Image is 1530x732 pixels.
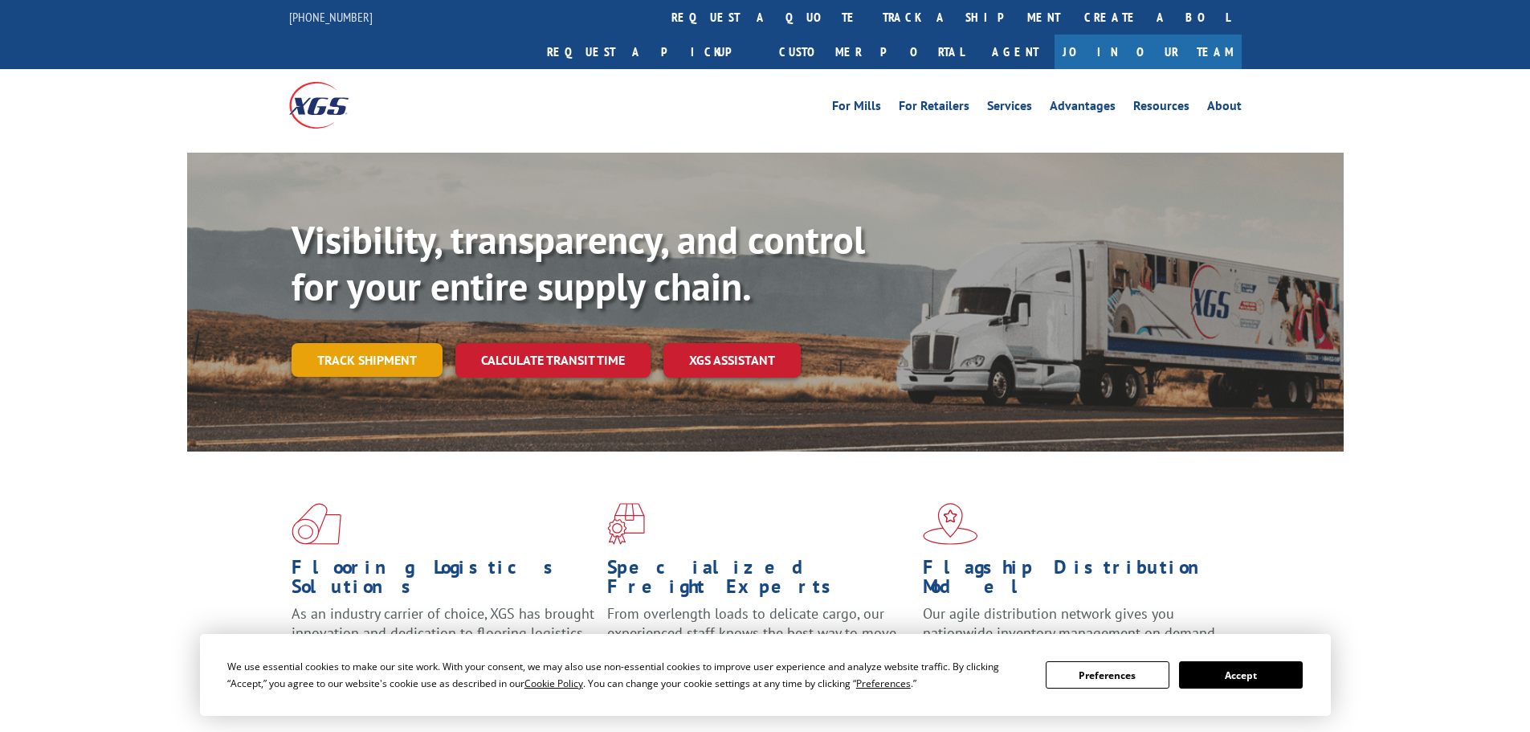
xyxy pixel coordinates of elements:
[663,343,801,378] a: XGS ASSISTANT
[200,634,1331,716] div: Cookie Consent Prompt
[1133,100,1189,117] a: Resources
[923,503,978,545] img: xgs-icon-flagship-distribution-model-red
[607,503,645,545] img: xgs-icon-focused-on-flooring-red
[292,503,341,545] img: xgs-icon-total-supply-chain-intelligence-red
[289,9,373,25] a: [PHONE_NUMBER]
[987,100,1032,117] a: Services
[227,658,1026,692] div: We use essential cookies to make our site work. With your consent, we may also use non-essential ...
[899,100,969,117] a: For Retailers
[292,343,443,377] a: Track shipment
[455,343,651,378] a: Calculate transit time
[976,35,1055,69] a: Agent
[923,558,1226,604] h1: Flagship Distribution Model
[856,677,911,690] span: Preferences
[923,604,1218,642] span: Our agile distribution network gives you nationwide inventory management on demand.
[292,215,865,311] b: Visibility, transparency, and control for your entire supply chain.
[1050,100,1116,117] a: Advantages
[524,677,583,690] span: Cookie Policy
[535,35,767,69] a: Request a pickup
[607,604,911,676] p: From overlength loads to delicate cargo, our experienced staff knows the best way to move your fr...
[292,604,594,661] span: As an industry carrier of choice, XGS has brought innovation and dedication to flooring logistics...
[292,558,595,604] h1: Flooring Logistics Solutions
[832,100,881,117] a: For Mills
[1179,661,1303,689] button: Accept
[1207,100,1242,117] a: About
[1046,661,1169,689] button: Preferences
[607,558,911,604] h1: Specialized Freight Experts
[1055,35,1242,69] a: Join Our Team
[767,35,976,69] a: Customer Portal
